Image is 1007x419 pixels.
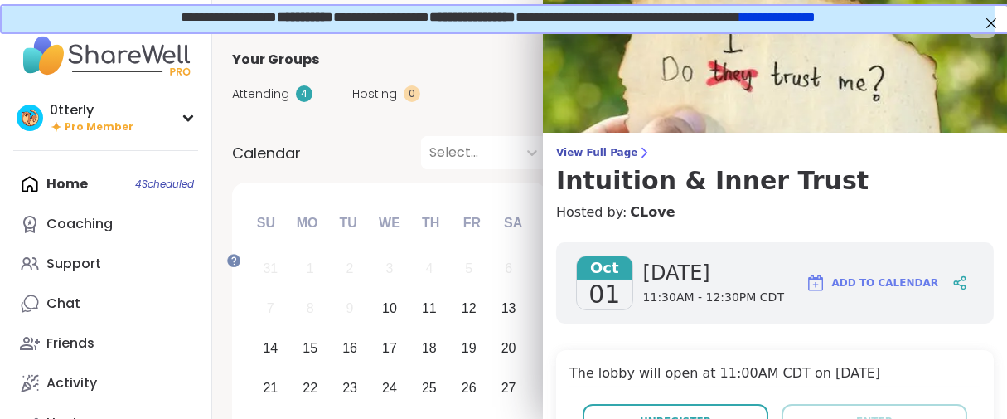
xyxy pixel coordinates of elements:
[293,370,328,406] div: Choose Monday, September 22nd, 2025
[556,166,994,196] h3: Intuition & Inner Trust
[232,50,319,70] span: Your Groups
[491,291,526,327] div: Choose Saturday, September 13th, 2025
[293,251,328,287] div: Not available Monday, September 1st, 2025
[382,377,397,399] div: 24
[253,251,288,287] div: Not available Sunday, August 31st, 2025
[382,297,397,319] div: 10
[422,377,437,399] div: 25
[501,337,516,359] div: 20
[332,291,368,327] div: Not available Tuesday, September 9th, 2025
[465,257,472,280] div: 5
[17,105,43,131] img: 0tterly
[13,363,198,403] a: Activity
[332,370,368,406] div: Choose Tuesday, September 23rd, 2025
[232,85,289,103] span: Attending
[806,273,825,293] img: ShareWell Logomark
[253,370,288,406] div: Choose Sunday, September 21st, 2025
[263,337,278,359] div: 14
[453,205,490,241] div: Fr
[307,297,314,319] div: 8
[263,257,278,280] div: 31
[643,290,784,306] span: 11:30AM - 12:30PM CDT
[412,251,448,287] div: Not available Thursday, September 4th, 2025
[13,324,198,363] a: Friends
[372,291,408,327] div: Choose Wednesday, September 10th, 2025
[13,204,198,244] a: Coaching
[342,337,357,359] div: 16
[46,374,97,392] div: Activity
[372,251,408,287] div: Not available Wednesday, September 3rd, 2025
[46,255,101,273] div: Support
[588,280,620,309] span: 01
[556,146,994,159] span: View Full Page
[643,260,784,286] span: [DATE]
[288,205,325,241] div: Mo
[451,251,487,287] div: Not available Friday, September 5th, 2025
[577,256,632,280] span: Oct
[342,377,357,399] div: 23
[232,142,301,164] span: Calendar
[505,257,512,280] div: 6
[46,215,113,233] div: Coaching
[46,334,94,353] div: Friends
[332,251,368,287] div: Not available Tuesday, September 2nd, 2025
[227,254,240,267] iframe: Spotlight
[65,120,133,134] span: Pro Member
[404,85,420,102] div: 0
[293,291,328,327] div: Not available Monday, September 8th, 2025
[253,291,288,327] div: Not available Sunday, September 7th, 2025
[372,370,408,406] div: Choose Wednesday, September 24th, 2025
[491,370,526,406] div: Choose Saturday, September 27th, 2025
[451,291,487,327] div: Choose Friday, September 12th, 2025
[382,337,397,359] div: 17
[556,202,994,222] h4: Hosted by:
[412,291,448,327] div: Choose Thursday, September 11th, 2025
[495,205,531,241] div: Sa
[50,101,133,119] div: 0tterly
[303,337,317,359] div: 15
[413,205,449,241] div: Th
[13,284,198,324] a: Chat
[346,297,354,319] div: 9
[372,331,408,367] div: Choose Wednesday, September 17th, 2025
[462,377,477,399] div: 26
[330,205,366,241] div: Tu
[798,263,946,303] button: Add to Calendar
[386,257,394,280] div: 3
[569,363,980,387] h4: The lobby will open at 11:00AM CDT on [DATE]
[412,370,448,406] div: Choose Thursday, September 25th, 2025
[501,297,516,319] div: 13
[425,257,433,280] div: 4
[371,205,408,241] div: We
[293,331,328,367] div: Choose Monday, September 15th, 2025
[307,257,314,280] div: 1
[491,331,526,367] div: Choose Saturday, September 20th, 2025
[267,297,274,319] div: 7
[332,331,368,367] div: Choose Tuesday, September 16th, 2025
[422,337,437,359] div: 18
[13,27,198,85] img: ShareWell Nav Logo
[491,251,526,287] div: Not available Saturday, September 6th, 2025
[556,146,994,196] a: View Full PageIntuition & Inner Trust
[346,257,354,280] div: 2
[412,331,448,367] div: Choose Thursday, September 18th, 2025
[451,331,487,367] div: Choose Friday, September 19th, 2025
[46,295,80,313] div: Chat
[501,377,516,399] div: 27
[263,377,278,399] div: 21
[253,331,288,367] div: Choose Sunday, September 14th, 2025
[451,370,487,406] div: Choose Friday, September 26th, 2025
[303,377,317,399] div: 22
[248,205,284,241] div: Su
[630,202,675,222] a: CLove
[462,297,477,319] div: 12
[296,85,312,102] div: 4
[422,297,437,319] div: 11
[462,337,477,359] div: 19
[13,244,198,284] a: Support
[352,85,397,103] span: Hosting
[832,275,938,290] span: Add to Calendar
